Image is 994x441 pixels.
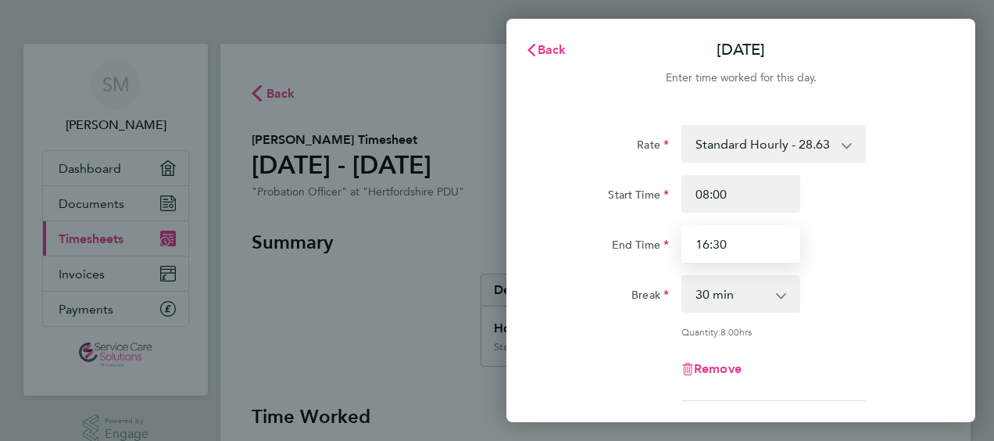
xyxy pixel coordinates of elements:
input: E.g. 18:00 [681,225,800,263]
div: Quantity: hrs [681,325,866,338]
span: Back [538,42,567,57]
button: Remove [681,363,742,375]
div: Enter time worked for this day. [506,69,975,88]
button: Back [510,34,582,66]
label: Rate [637,138,669,156]
label: Break [631,288,669,307]
p: [DATE] [717,39,765,61]
label: End Time [612,238,669,256]
span: 8.00 [720,325,739,338]
input: E.g. 08:00 [681,175,800,213]
label: Start Time [608,188,669,206]
span: Remove [694,361,742,376]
